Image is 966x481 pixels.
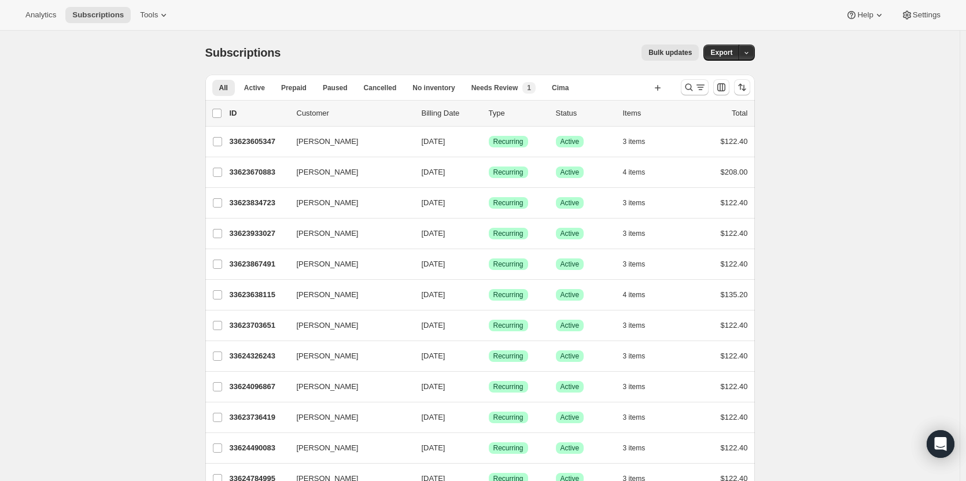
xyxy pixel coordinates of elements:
[623,260,646,269] span: 3 items
[422,382,445,391] span: [DATE]
[230,136,287,147] p: 33623605347
[422,198,445,207] span: [DATE]
[623,348,658,364] button: 3 items
[297,412,359,423] span: [PERSON_NAME]
[290,286,405,304] button: [PERSON_NAME]
[297,289,359,301] span: [PERSON_NAME]
[561,443,580,453] span: Active
[493,137,523,146] span: Recurring
[230,289,287,301] p: 33623638115
[422,321,445,330] span: [DATE]
[290,408,405,427] button: [PERSON_NAME]
[471,83,518,92] span: Needs Review
[297,442,359,454] span: [PERSON_NAME]
[230,320,287,331] p: 33623703651
[927,430,954,458] div: Open Intercom Messenger
[561,321,580,330] span: Active
[230,164,748,180] div: 33623670883[PERSON_NAME][DATE]SuccessRecurringSuccessActive4 items$208.00
[323,83,348,92] span: Paused
[493,382,523,391] span: Recurring
[230,287,748,303] div: 33623638115[PERSON_NAME][DATE]SuccessRecurringSuccessActive4 items$135.20
[290,439,405,457] button: [PERSON_NAME]
[561,198,580,208] span: Active
[527,83,531,92] span: 1
[623,195,658,211] button: 3 items
[230,350,287,362] p: 33624326243
[623,137,646,146] span: 3 items
[493,443,523,453] span: Recurring
[230,197,287,209] p: 33623834723
[493,351,523,361] span: Recurring
[19,7,63,23] button: Analytics
[561,137,580,146] span: Active
[721,290,748,299] span: $135.20
[297,228,359,239] span: [PERSON_NAME]
[561,382,580,391] span: Active
[297,166,359,178] span: [PERSON_NAME]
[290,378,405,396] button: [PERSON_NAME]
[623,198,646,208] span: 3 items
[297,197,359,209] span: [PERSON_NAME]
[648,48,692,57] span: Bulk updates
[623,321,646,330] span: 3 items
[894,7,947,23] button: Settings
[230,381,287,393] p: 33624096867
[297,381,359,393] span: [PERSON_NAME]
[623,225,658,242] button: 3 items
[230,258,287,270] p: 33623867491
[623,382,646,391] span: 3 items
[732,108,747,119] p: Total
[230,134,748,150] div: 33623605347[PERSON_NAME][DATE]SuccessRecurringSuccessActive3 items$122.40
[561,413,580,422] span: Active
[364,83,397,92] span: Cancelled
[493,229,523,238] span: Recurring
[721,443,748,452] span: $122.40
[561,260,580,269] span: Active
[703,45,739,61] button: Export
[648,80,667,96] button: Create new view
[290,224,405,243] button: [PERSON_NAME]
[290,255,405,273] button: [PERSON_NAME]
[422,260,445,268] span: [DATE]
[721,229,748,238] span: $122.40
[721,351,748,360] span: $122.40
[623,409,658,425] button: 3 items
[230,195,748,211] div: 33623834723[PERSON_NAME][DATE]SuccessRecurringSuccessActive3 items$122.40
[422,351,445,360] span: [DATE]
[290,194,405,212] button: [PERSON_NAME]
[561,168,580,177] span: Active
[205,46,281,59] span: Subscriptions
[25,10,56,20] span: Analytics
[721,137,748,146] span: $122.40
[412,83,455,92] span: No inventory
[623,256,658,272] button: 3 items
[857,10,873,20] span: Help
[913,10,941,20] span: Settings
[422,229,445,238] span: [DATE]
[641,45,699,61] button: Bulk updates
[493,168,523,177] span: Recurring
[623,287,658,303] button: 4 items
[230,412,287,423] p: 33623736419
[65,7,131,23] button: Subscriptions
[230,442,287,454] p: 33624490083
[140,10,158,20] span: Tools
[552,83,569,92] span: Cima
[230,108,287,119] p: ID
[230,317,748,334] div: 33623703651[PERSON_NAME][DATE]SuccessRecurringSuccessActive3 items$122.40
[623,317,658,334] button: 3 items
[422,290,445,299] span: [DATE]
[493,260,523,269] span: Recurring
[623,351,646,361] span: 3 items
[493,290,523,299] span: Recurring
[290,347,405,365] button: [PERSON_NAME]
[556,108,614,119] p: Status
[681,79,709,95] button: Search and filter results
[422,168,445,176] span: [DATE]
[493,198,523,208] span: Recurring
[493,321,523,330] span: Recurring
[230,166,287,178] p: 33623670883
[230,108,748,119] div: IDCustomerBilling DateTypeStatusItemsTotal
[297,350,359,362] span: [PERSON_NAME]
[623,164,658,180] button: 4 items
